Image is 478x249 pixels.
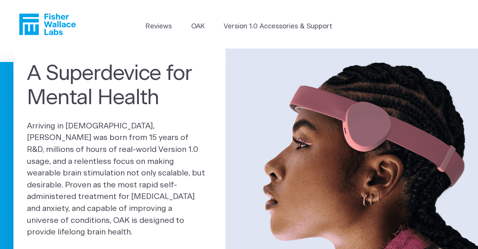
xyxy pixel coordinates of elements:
h1: A Superdevice for Mental Health [27,62,212,110]
a: Fisher Wallace [19,13,76,35]
a: Version 1.0 Accessories & Support [224,22,332,32]
a: Reviews [146,22,172,32]
a: OAK [191,22,205,32]
p: Arriving in [DEMOGRAPHIC_DATA], [PERSON_NAME] was born from 15 years of R&D, millions of hours of... [27,120,212,238]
